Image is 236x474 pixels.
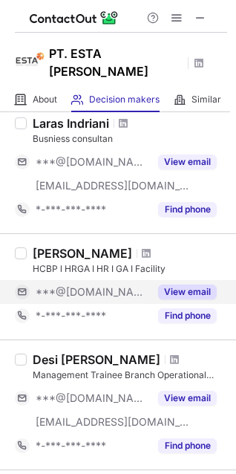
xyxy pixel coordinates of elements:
button: Reveal Button [158,285,217,299]
span: ***@[DOMAIN_NAME] [36,392,149,405]
img: e89a472a091033e2f7a48f4aba0565d4 [15,45,45,75]
span: ***@[DOMAIN_NAME] [36,155,149,169]
span: [EMAIL_ADDRESS][DOMAIN_NAME] [36,179,190,192]
button: Reveal Button [158,391,217,406]
span: ***@[DOMAIN_NAME] [36,285,149,299]
div: Management Trainee Branch Operational Head [33,369,227,382]
button: Reveal Button [158,202,217,217]
div: Laras Indriani [33,116,109,131]
h1: PT. ESTA [PERSON_NAME] [49,45,183,80]
span: Similar [191,94,221,105]
button: Reveal Button [158,155,217,169]
button: Reveal Button [158,438,217,453]
span: About [33,94,57,105]
span: [EMAIL_ADDRESS][DOMAIN_NAME] [36,415,190,429]
div: Desi [PERSON_NAME] [33,352,160,367]
div: [PERSON_NAME] [33,246,132,261]
span: Decision makers [89,94,160,105]
div: Busniess consultan [33,132,227,146]
button: Reveal Button [158,308,217,323]
img: ContactOut v5.3.10 [30,9,119,27]
div: HCBP l HRGA I HR I GA I Facility [33,262,227,276]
